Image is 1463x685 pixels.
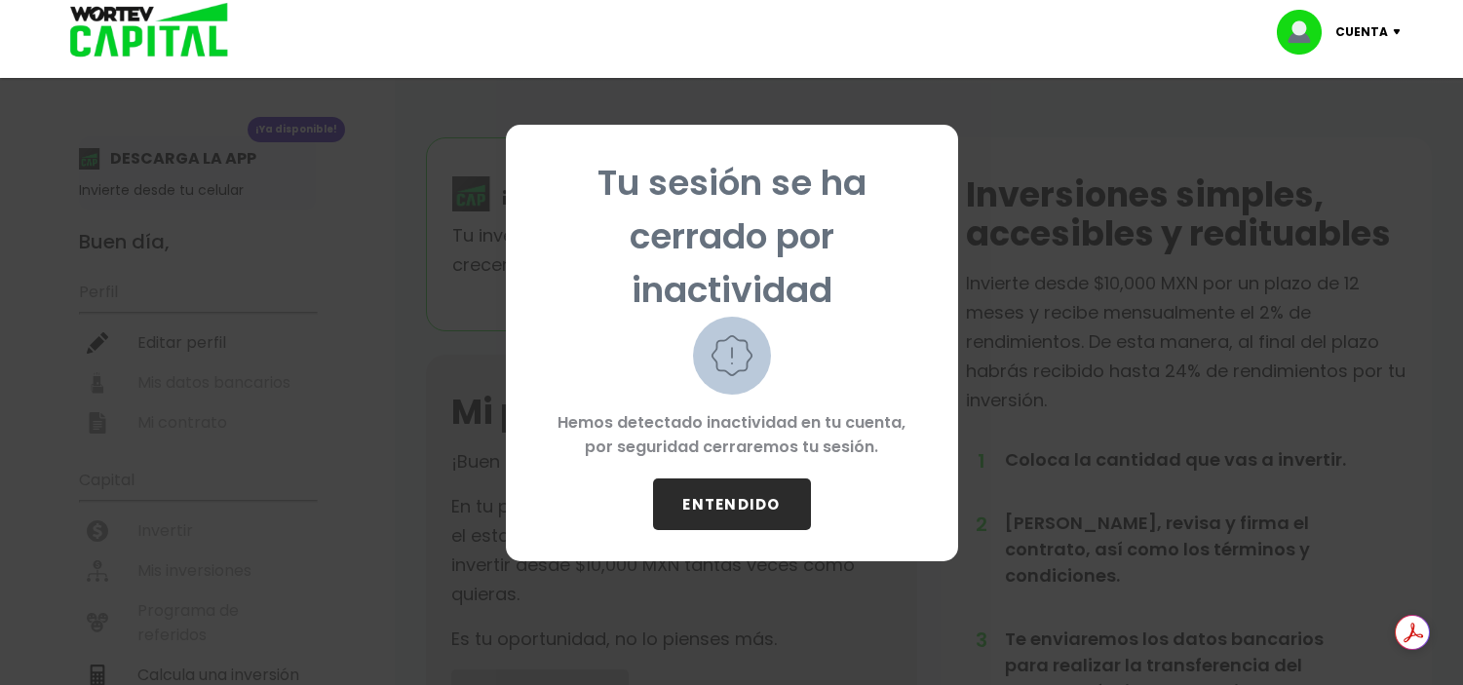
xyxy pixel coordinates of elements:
img: icon-down [1388,29,1414,35]
img: profile-image [1277,10,1335,55]
p: Tu sesión se ha cerrado por inactividad [537,156,927,317]
p: Cuenta [1335,18,1388,47]
button: ENTENDIDO [653,478,811,530]
p: Hemos detectado inactividad en tu cuenta, por seguridad cerraremos tu sesión. [537,395,927,478]
img: warning [693,317,771,395]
